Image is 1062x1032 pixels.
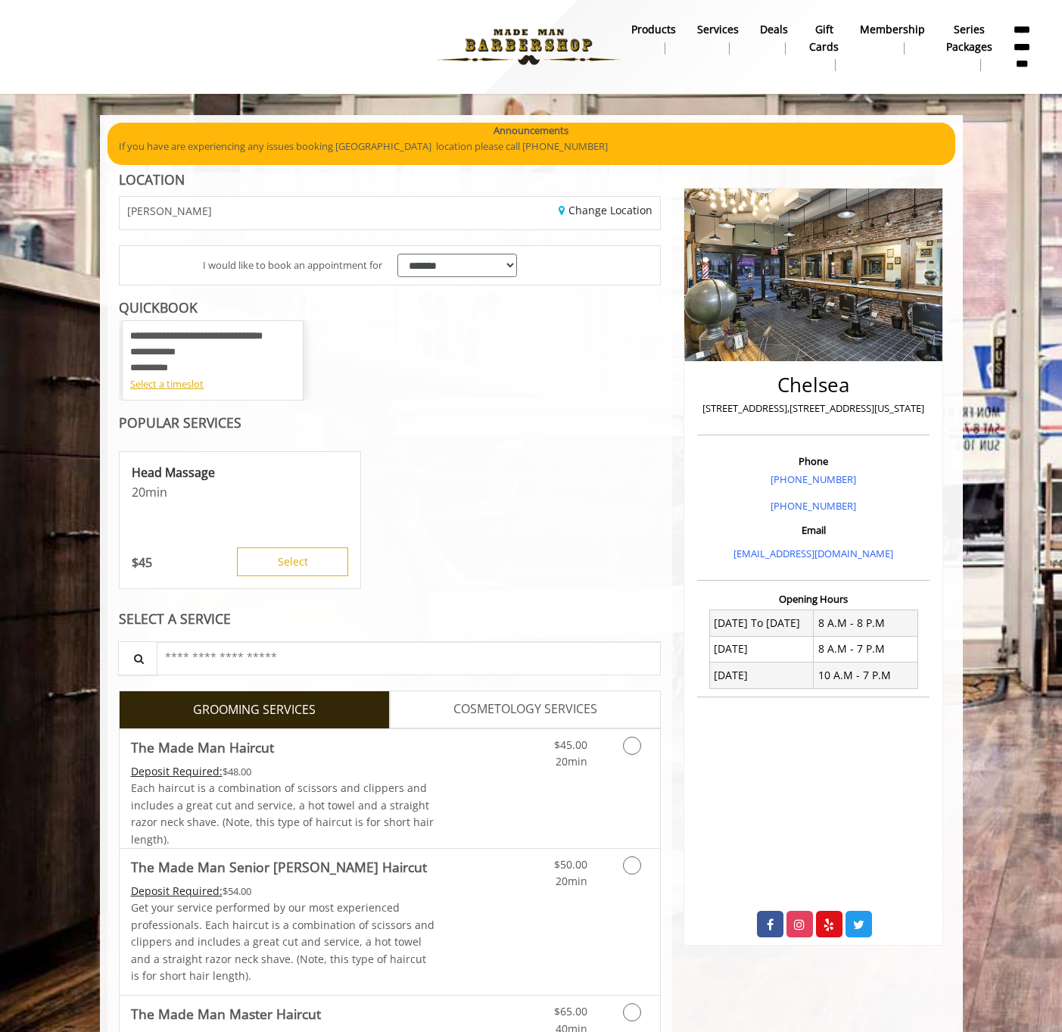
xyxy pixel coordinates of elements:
a: Productsproducts [621,19,687,58]
p: Get your service performed by our most experienced professionals. Each haircut is a combination o... [131,899,435,984]
span: This service needs some Advance to be paid before we block your appointment [131,884,223,898]
span: 20min [556,754,587,769]
span: $45.00 [554,737,587,752]
td: 10 A.M - 7 P.M [814,663,918,688]
div: SELECT A SERVICE [119,612,662,626]
p: If you have are experiencing any issues booking [GEOGRAPHIC_DATA] location please call [PHONE_NUM... [119,139,944,154]
div: $54.00 [131,883,435,899]
td: [DATE] [709,663,814,688]
span: I would like to book an appointment for [203,257,382,273]
b: The Made Man Senior [PERSON_NAME] Haircut [131,856,427,878]
button: Service Search [118,641,157,675]
b: The Made Man Haircut [131,737,274,758]
b: Services [697,21,739,38]
span: COSMETOLOGY SERVICES [453,700,597,719]
a: Series packagesSeries packages [936,19,1003,75]
span: GROOMING SERVICES [193,700,316,720]
a: Change Location [559,203,652,217]
span: [PERSON_NAME] [127,205,212,217]
td: [DATE] [709,636,814,662]
div: $48.00 [131,763,435,780]
span: This service needs some Advance to be paid before we block your appointment [131,764,223,778]
a: MembershipMembership [849,19,936,58]
b: The Made Man Master Haircut [131,1003,321,1024]
a: Gift cardsgift cards [799,19,849,75]
b: POPULAR SERVICES [119,413,241,432]
a: DealsDeals [749,19,799,58]
span: $50.00 [554,857,587,871]
a: [PHONE_NUMBER] [771,499,856,513]
img: Made Man Barbershop logo [425,5,633,89]
span: 20min [556,874,587,888]
b: gift cards [809,21,839,55]
p: [STREET_ADDRESS],[STREET_ADDRESS][US_STATE] [701,401,926,416]
span: min [145,484,167,500]
b: Announcements [494,123,568,139]
b: Deals [760,21,788,38]
h2: Chelsea [701,374,926,396]
td: 8 A.M - 7 P.M [814,636,918,662]
b: Series packages [946,21,992,55]
b: LOCATION [119,170,185,189]
span: $ [132,554,139,571]
span: Each haircut is a combination of scissors and clippers and includes a great cut and service, a ho... [131,781,434,846]
h3: Email [701,525,926,535]
button: Select [237,547,348,576]
b: QUICKBOOK [119,298,198,316]
b: products [631,21,676,38]
div: Select a timeslot [130,376,295,392]
a: [EMAIL_ADDRESS][DOMAIN_NAME] [733,547,893,560]
p: 45 [132,554,152,571]
a: [PHONE_NUMBER] [771,472,856,486]
h3: Opening Hours [697,594,930,604]
span: $65.00 [554,1004,587,1018]
p: 20 [132,484,348,500]
b: Membership [860,21,925,38]
h3: Phone [701,456,926,466]
a: ServicesServices [687,19,749,58]
td: [DATE] To [DATE] [709,610,814,636]
td: 8 A.M - 8 P.M [814,610,918,636]
p: Head Massage [132,464,348,481]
